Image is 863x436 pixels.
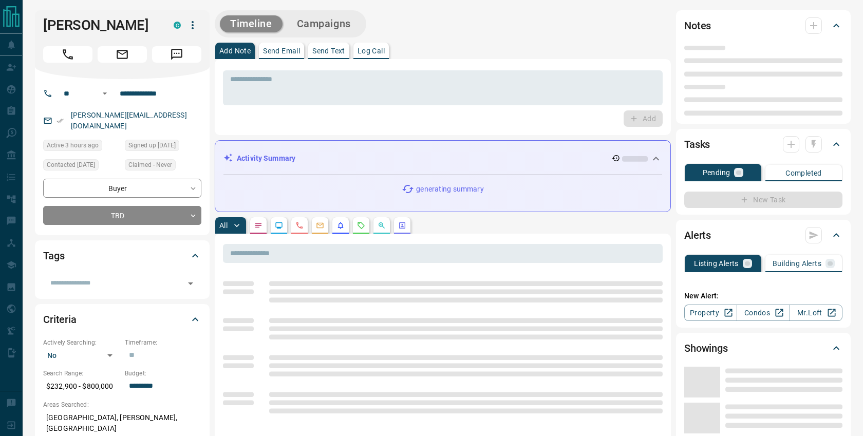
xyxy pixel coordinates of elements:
[684,340,728,356] h2: Showings
[684,136,710,153] h2: Tasks
[183,276,198,291] button: Open
[684,336,842,361] div: Showings
[43,248,64,264] h2: Tags
[398,221,406,230] svg: Agent Actions
[99,87,111,100] button: Open
[336,221,345,230] svg: Listing Alerts
[684,13,842,38] div: Notes
[43,378,120,395] p: $232,900 - $800,000
[128,140,176,150] span: Signed up [DATE]
[43,159,120,174] div: Tue Aug 12 2025
[737,305,790,321] a: Condos
[254,221,262,230] svg: Notes
[684,132,842,157] div: Tasks
[43,369,120,378] p: Search Range:
[785,169,822,177] p: Completed
[684,305,737,321] a: Property
[43,338,120,347] p: Actively Searching:
[43,179,201,198] div: Buyer
[790,305,842,321] a: Mr.Loft
[71,111,187,130] a: [PERSON_NAME][EMAIL_ADDRESS][DOMAIN_NAME]
[125,338,201,347] p: Timeframe:
[43,311,77,328] h2: Criteria
[98,46,147,63] span: Email
[152,46,201,63] span: Message
[694,260,739,267] p: Listing Alerts
[684,291,842,301] p: New Alert:
[357,221,365,230] svg: Requests
[378,221,386,230] svg: Opportunities
[43,140,120,154] div: Wed Aug 13 2025
[43,206,201,225] div: TBD
[312,47,345,54] p: Send Text
[263,47,300,54] p: Send Email
[47,140,99,150] span: Active 3 hours ago
[43,46,92,63] span: Call
[295,221,304,230] svg: Calls
[287,15,361,32] button: Campaigns
[174,22,181,29] div: condos.ca
[684,223,842,248] div: Alerts
[358,47,385,54] p: Log Call
[125,369,201,378] p: Budget:
[43,347,120,364] div: No
[684,17,711,34] h2: Notes
[125,140,201,154] div: Mon Jul 31 2017
[684,227,711,243] h2: Alerts
[773,260,821,267] p: Building Alerts
[416,184,483,195] p: generating summary
[703,169,730,176] p: Pending
[219,222,228,229] p: All
[43,243,201,268] div: Tags
[43,400,201,409] p: Areas Searched:
[43,307,201,332] div: Criteria
[316,221,324,230] svg: Emails
[57,117,64,124] svg: Email Verified
[275,221,283,230] svg: Lead Browsing Activity
[223,149,662,168] div: Activity Summary
[128,160,172,170] span: Claimed - Never
[220,15,283,32] button: Timeline
[219,47,251,54] p: Add Note
[47,160,95,170] span: Contacted [DATE]
[43,17,158,33] h1: [PERSON_NAME]
[237,153,295,164] p: Activity Summary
